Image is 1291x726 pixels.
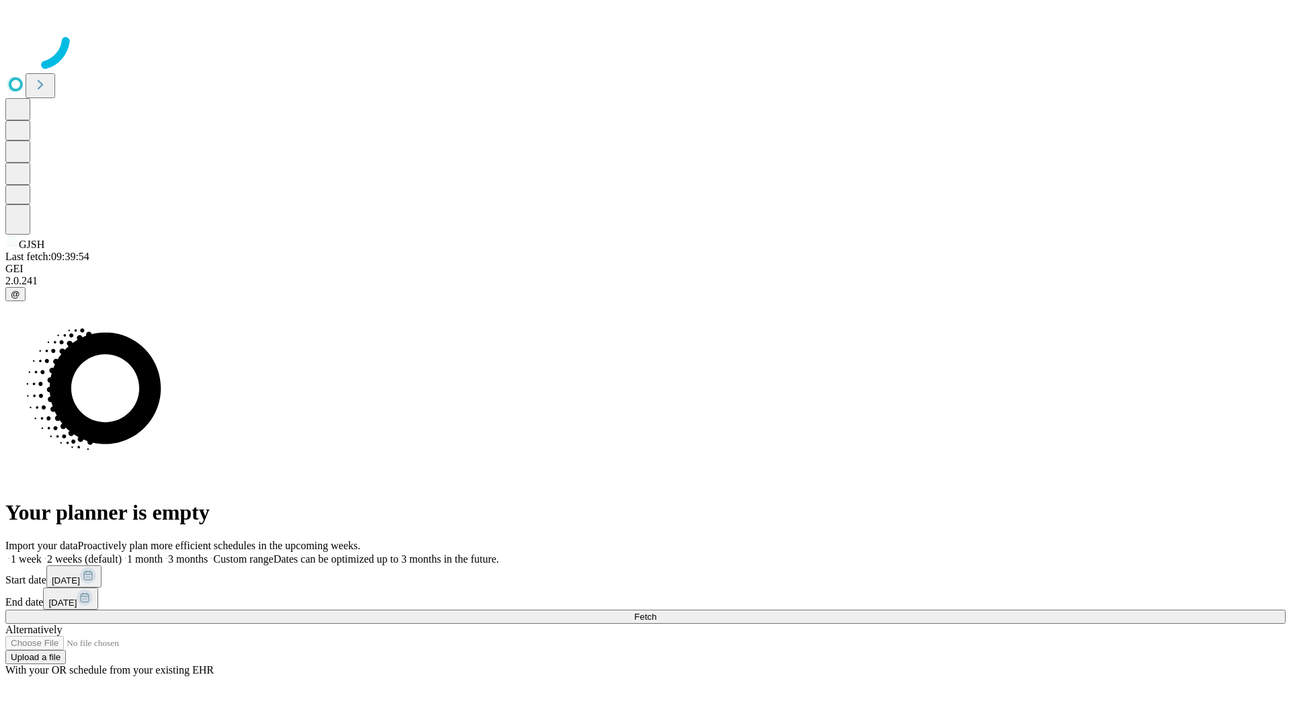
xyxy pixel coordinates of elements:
[11,553,42,565] span: 1 week
[52,575,80,586] span: [DATE]
[5,650,66,664] button: Upload a file
[213,553,273,565] span: Custom range
[5,263,1286,275] div: GEI
[19,239,44,250] span: GJSH
[48,598,77,608] span: [DATE]
[634,612,656,622] span: Fetch
[5,565,1286,588] div: Start date
[5,275,1286,287] div: 2.0.241
[78,540,360,551] span: Proactively plan more efficient schedules in the upcoming weeks.
[43,588,98,610] button: [DATE]
[274,553,499,565] span: Dates can be optimized up to 3 months in the future.
[127,553,163,565] span: 1 month
[5,540,78,551] span: Import your data
[5,588,1286,610] div: End date
[47,553,122,565] span: 2 weeks (default)
[168,553,208,565] span: 3 months
[11,289,20,299] span: @
[5,624,62,635] span: Alternatively
[5,664,214,676] span: With your OR schedule from your existing EHR
[5,287,26,301] button: @
[5,500,1286,525] h1: Your planner is empty
[46,565,102,588] button: [DATE]
[5,610,1286,624] button: Fetch
[5,251,89,262] span: Last fetch: 09:39:54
